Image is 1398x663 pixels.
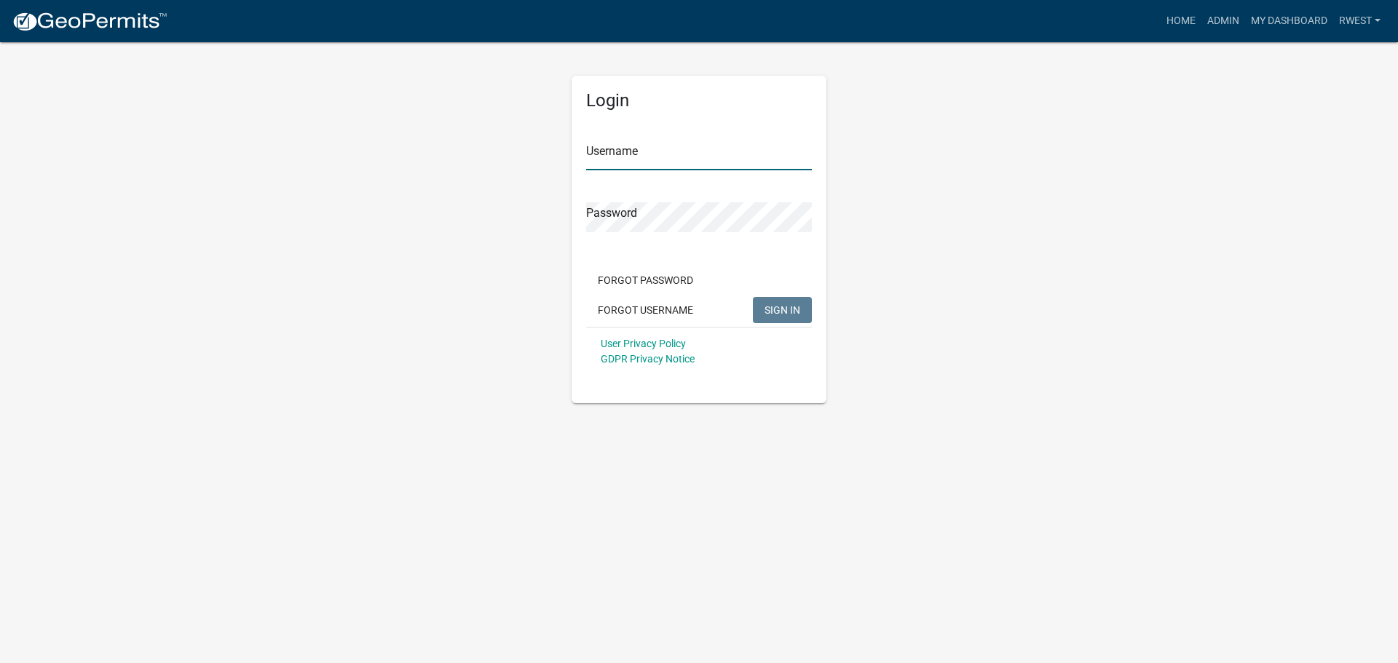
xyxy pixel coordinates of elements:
a: Home [1161,7,1201,35]
a: GDPR Privacy Notice [601,353,695,365]
button: Forgot Username [586,297,705,323]
button: Forgot Password [586,267,705,293]
a: Admin [1201,7,1245,35]
h5: Login [586,90,812,111]
a: My Dashboard [1245,7,1333,35]
button: SIGN IN [753,297,812,323]
a: rwest [1333,7,1386,35]
a: User Privacy Policy [601,338,686,349]
span: SIGN IN [765,303,800,315]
